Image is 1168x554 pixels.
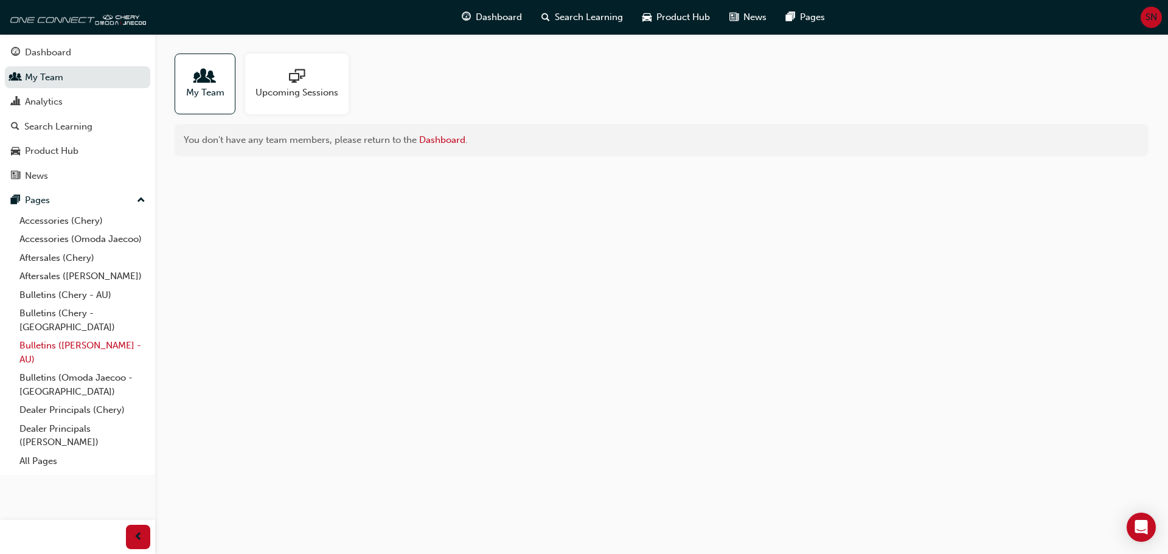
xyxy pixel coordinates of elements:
a: Bulletins (Chery - [GEOGRAPHIC_DATA]) [15,304,150,336]
a: My Team [5,66,150,89]
span: car-icon [642,10,652,25]
a: pages-iconPages [776,5,835,30]
span: chart-icon [11,97,20,108]
span: news-icon [11,171,20,182]
span: Pages [800,10,825,24]
a: All Pages [15,452,150,471]
span: sessionType_ONLINE_URL-icon [289,69,305,86]
span: people-icon [11,72,20,83]
a: Upcoming Sessions [245,54,358,114]
a: Aftersales (Chery) [15,249,150,268]
a: news-iconNews [720,5,776,30]
a: Accessories (Chery) [15,212,150,230]
span: guage-icon [11,47,20,58]
a: Analytics [5,91,150,113]
span: My Team [186,86,224,100]
div: Analytics [25,95,63,109]
a: Dashboard [5,41,150,64]
img: oneconnect [6,5,146,29]
a: Dashboard [419,134,465,145]
div: Pages [25,193,50,207]
a: News [5,165,150,187]
span: guage-icon [462,10,471,25]
div: Product Hub [25,144,78,158]
a: Bulletins (Chery - AU) [15,286,150,305]
span: Product Hub [656,10,710,24]
a: Product Hub [5,140,150,162]
span: car-icon [11,146,20,157]
span: news-icon [729,10,739,25]
a: Bulletins ([PERSON_NAME] - AU) [15,336,150,369]
span: Upcoming Sessions [255,86,338,100]
button: SN [1141,7,1162,28]
a: Accessories (Omoda Jaecoo) [15,230,150,249]
span: News [743,10,766,24]
a: Bulletins (Omoda Jaecoo - [GEOGRAPHIC_DATA]) [15,369,150,401]
span: people-icon [197,69,213,86]
div: Search Learning [24,120,92,134]
div: Dashboard [25,46,71,60]
span: up-icon [137,193,145,209]
div: Open Intercom Messenger [1127,513,1156,542]
a: My Team [175,54,245,114]
span: prev-icon [134,530,143,545]
a: Dealer Principals (Chery) [15,401,150,420]
span: pages-icon [11,195,20,206]
span: SN [1145,10,1157,24]
button: Pages [5,189,150,212]
a: Aftersales ([PERSON_NAME]) [15,267,150,286]
div: News [25,169,48,183]
span: Dashboard [476,10,522,24]
a: Search Learning [5,116,150,138]
span: search-icon [11,122,19,133]
span: search-icon [541,10,550,25]
button: DashboardMy TeamAnalyticsSearch LearningProduct HubNews [5,39,150,189]
a: Dealer Principals ([PERSON_NAME]) [15,420,150,452]
a: guage-iconDashboard [452,5,532,30]
a: car-iconProduct Hub [633,5,720,30]
a: search-iconSearch Learning [532,5,633,30]
span: Search Learning [555,10,623,24]
div: You don't have any team members, please return to the . [175,124,1149,156]
span: pages-icon [786,10,795,25]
